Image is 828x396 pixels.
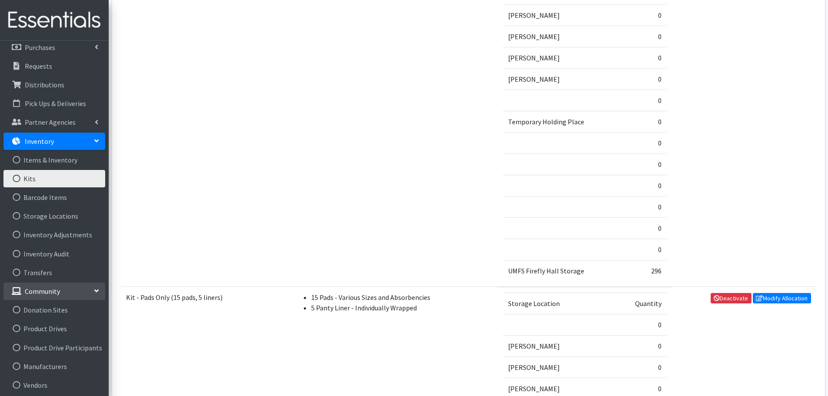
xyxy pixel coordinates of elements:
[3,76,105,93] a: Distributions
[503,26,618,47] td: [PERSON_NAME]
[503,260,618,281] td: UMFS Firefly Hall Storage
[503,4,618,26] td: [PERSON_NAME]
[311,292,492,303] li: 15 Pads - Various Sizes and Absorbencies
[503,68,618,90] td: [PERSON_NAME]
[311,303,492,313] li: 5 Panty Liner - Individually Wrapped
[618,111,667,132] td: 0
[618,335,667,356] td: 0
[503,293,618,314] td: Storage Location
[3,39,105,56] a: Purchases
[503,356,618,378] td: [PERSON_NAME]
[503,335,618,356] td: [PERSON_NAME]
[3,264,105,281] a: Transfers
[618,47,667,68] td: 0
[618,217,667,239] td: 0
[3,170,105,187] a: Kits
[618,356,667,378] td: 0
[3,57,105,75] a: Requests
[618,314,667,335] td: 0
[3,245,105,263] a: Inventory Audit
[618,26,667,47] td: 0
[618,175,667,196] td: 0
[618,153,667,175] td: 0
[618,132,667,153] td: 0
[711,293,752,303] a: Deactivate
[3,207,105,225] a: Storage Locations
[3,358,105,375] a: Manufacturers
[3,320,105,337] a: Product Drives
[618,90,667,111] td: 0
[753,293,811,303] a: Modify Allocation
[3,133,105,150] a: Inventory
[3,6,105,35] img: HumanEssentials
[3,301,105,319] a: Donation Sites
[618,196,667,217] td: 0
[503,47,618,68] td: [PERSON_NAME]
[503,111,618,132] td: Temporary Holding Place
[618,239,667,260] td: 0
[25,287,60,296] p: Community
[25,62,52,70] p: Requests
[3,151,105,169] a: Items & Inventory
[25,43,55,52] p: Purchases
[3,95,105,112] a: Pick Ups & Deliveries
[25,118,76,126] p: Partner Agencies
[618,260,667,281] td: 296
[25,137,54,146] p: Inventory
[618,4,667,26] td: 0
[25,99,86,108] p: Pick Ups & Deliveries
[3,283,105,300] a: Community
[25,80,64,89] p: Distributions
[618,293,667,314] td: Quantity
[3,339,105,356] a: Product Drive Participants
[3,189,105,206] a: Barcode Items
[3,226,105,243] a: Inventory Adjustments
[618,68,667,90] td: 0
[3,113,105,131] a: Partner Agencies
[3,376,105,394] a: Vendors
